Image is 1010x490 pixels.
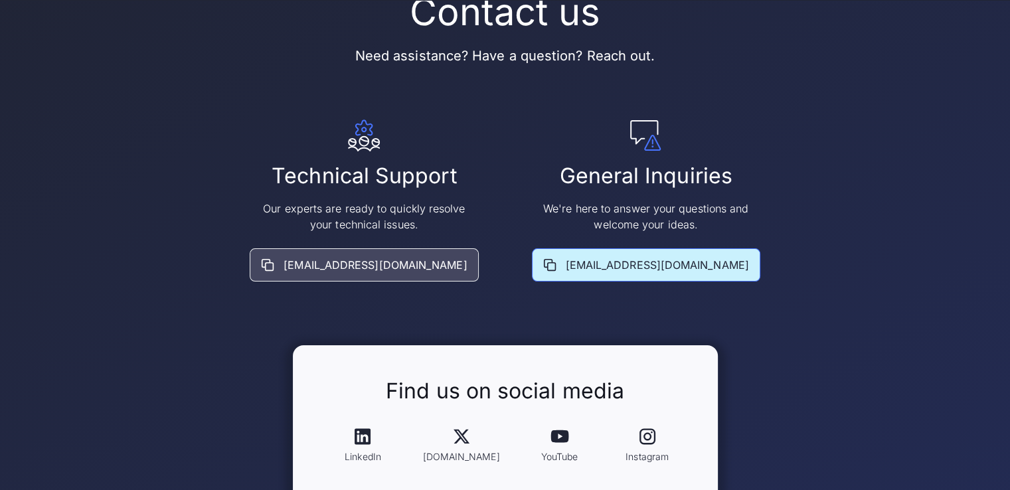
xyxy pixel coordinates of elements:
[21,21,32,32] img: logo_orange.svg
[50,78,119,87] div: Domain Overview
[566,257,749,273] div: [EMAIL_ADDRESS][DOMAIN_NAME]
[147,78,224,87] div: Keywords by Traffic
[345,449,381,463] div: LinkedIn
[258,201,470,232] p: Our experts are ready to quickly resolve your technical issues.
[386,377,624,405] h2: Find us on social media
[132,77,143,88] img: tab_keywords_by_traffic_grey.svg
[540,201,752,232] p: We're here to answer your questions and welcome your ideas.
[422,449,499,463] div: [DOMAIN_NAME]
[325,415,402,474] a: LinkedIn
[559,162,732,190] h2: General Inquiries
[412,415,510,474] a: [DOMAIN_NAME]
[541,449,578,463] div: YouTube
[609,415,686,474] a: Instagram
[626,449,669,463] div: Instagram
[21,35,32,45] img: website_grey.svg
[521,415,598,474] a: YouTube
[355,45,655,66] p: Need assistance? Have a question? Reach out.
[284,257,467,273] div: [EMAIL_ADDRESS][DOMAIN_NAME]
[272,162,456,190] h2: Technical Support
[35,35,146,45] div: Domain: [DOMAIN_NAME]
[36,77,46,88] img: tab_domain_overview_orange.svg
[37,21,65,32] div: v 4.0.25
